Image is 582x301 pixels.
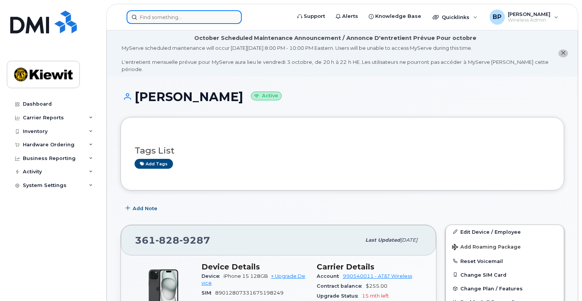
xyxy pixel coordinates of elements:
span: 828 [155,234,179,246]
span: 89012807331675198249 [215,290,284,296]
button: Add Note [121,202,164,215]
span: Upgrade Status [317,293,362,299]
a: Add tags [135,159,173,168]
span: [DATE] [400,237,417,243]
span: 361 [135,234,210,246]
span: Account [317,273,343,279]
span: SIM [201,290,215,296]
span: $255.00 [366,283,387,289]
span: 9287 [179,234,210,246]
span: Last updated [365,237,400,243]
h3: Tags List [135,146,550,155]
button: close notification [558,49,568,57]
a: 990540011 - AT&T Wireless [343,273,412,279]
small: Active [251,92,282,100]
iframe: Messenger Launcher [549,268,576,295]
button: Change SIM Card [446,268,564,282]
span: Change Plan / Features [460,286,523,291]
span: Device [201,273,224,279]
button: Reset Voicemail [446,254,564,268]
span: iPhone 15 128GB [224,273,268,279]
span: 15 mth left [362,293,389,299]
button: Add Roaming Package [446,239,564,254]
div: October Scheduled Maintenance Announcement / Annonce D'entretient Prévue Pour octobre [194,34,476,42]
a: Edit Device / Employee [446,225,564,239]
span: Add Note [133,205,157,212]
div: MyServe scheduled maintenance will occur [DATE][DATE] 8:00 PM - 10:00 PM Eastern. Users will be u... [122,44,549,73]
h3: Carrier Details [317,262,423,271]
h1: [PERSON_NAME] [121,90,564,103]
h3: Device Details [201,262,308,271]
button: Change Plan / Features [446,282,564,295]
span: Add Roaming Package [452,244,521,251]
span: Contract balance [317,283,366,289]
